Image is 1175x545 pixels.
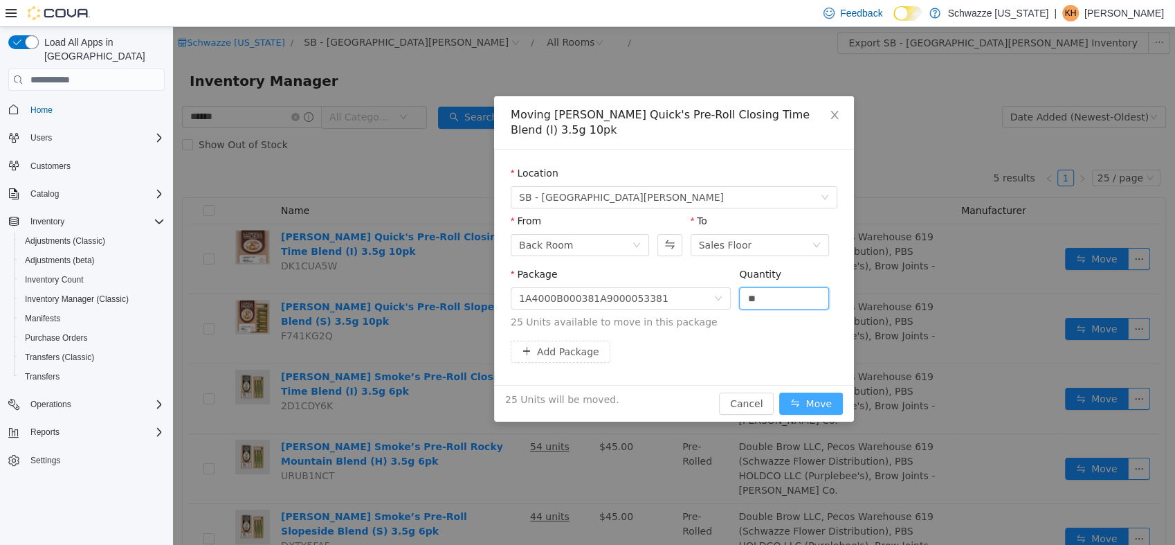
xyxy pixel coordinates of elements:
a: Manifests [19,310,66,327]
span: Customers [25,157,165,175]
span: Operations [25,396,165,413]
button: icon: swapMove [606,366,670,388]
button: Users [3,128,170,148]
button: Home [3,99,170,119]
button: Operations [25,396,77,413]
div: Sales Floor [526,208,579,229]
span: Operations [30,399,71,410]
button: Inventory Manager (Classic) [14,289,170,309]
span: KH [1065,5,1077,21]
span: Reports [25,424,165,440]
button: Cancel [546,366,601,388]
button: icon: plusAdd Package [338,314,437,336]
span: Transfers [25,371,60,382]
input: Quantity [567,261,655,282]
span: Home [30,105,53,116]
a: Inventory Manager (Classic) [19,291,134,307]
button: Customers [3,156,170,176]
button: Settings [3,450,170,470]
span: Transfers (Classic) [25,352,94,363]
button: Adjustments (Classic) [14,231,170,251]
button: Catalog [3,184,170,204]
i: icon: close [656,82,667,93]
span: Settings [30,455,60,466]
span: Adjustments (Classic) [25,235,105,247]
span: Reports [30,427,60,438]
span: Settings [25,452,165,469]
a: Home [25,102,58,118]
span: 25 Units will be moved. [332,366,446,380]
button: Reports [3,422,170,442]
div: Moving [PERSON_NAME] Quick's Pre-Roll Closing Time Blend (I) 3.5g 10pk [338,80,664,111]
div: Back Room [346,208,400,229]
nav: Complex example [8,93,165,506]
span: SB - Fort Collins [346,160,551,181]
span: Inventory Manager (Classic) [25,294,129,305]
span: Home [25,100,165,118]
span: Customers [30,161,71,172]
span: Inventory Count [19,271,165,288]
label: Package [338,242,384,253]
i: icon: down [648,166,656,176]
span: Manifests [25,313,60,324]
span: Transfers (Classic) [19,349,165,366]
a: Adjustments (beta) [19,252,100,269]
a: Purchase Orders [19,330,93,346]
span: Adjustments (beta) [25,255,95,266]
span: Users [30,132,52,143]
span: Inventory [25,213,165,230]
span: Inventory Count [25,274,84,285]
i: icon: down [639,214,648,224]
div: Krystal Hernandez [1062,5,1079,21]
span: Adjustments (Classic) [19,233,165,249]
span: Catalog [30,188,59,199]
span: Inventory [30,216,64,227]
button: Close [642,69,681,108]
button: Reports [25,424,65,440]
input: Dark Mode [893,6,922,21]
button: Manifests [14,309,170,328]
a: Transfers (Classic) [19,349,100,366]
button: Catalog [25,186,64,202]
span: Catalog [25,186,165,202]
span: Purchase Orders [19,330,165,346]
button: Inventory [25,213,70,230]
a: Customers [25,158,76,175]
i: icon: down [541,267,549,277]
label: Location [338,141,385,152]
span: Manifests [19,310,165,327]
span: Feedback [840,6,882,20]
span: Users [25,129,165,146]
p: Schwazze [US_STATE] [947,5,1048,21]
label: Quantity [566,242,608,253]
button: Inventory Count [14,270,170,289]
a: Settings [25,452,66,469]
a: Transfers [19,368,65,385]
button: Transfers [14,367,170,386]
button: Users [25,129,57,146]
button: Adjustments (beta) [14,251,170,270]
button: Transfers (Classic) [14,348,170,367]
button: Inventory [3,212,170,231]
a: Inventory Count [19,271,89,288]
a: Adjustments (Classic) [19,233,111,249]
span: 25 Units available to move in this package [338,288,664,303]
div: 1A4000B000381A9000053381 [346,261,495,282]
button: Operations [3,395,170,414]
button: Swap [484,207,509,229]
span: Purchase Orders [25,332,88,343]
span: Load All Apps in [GEOGRAPHIC_DATA] [39,35,165,63]
span: Adjustments (beta) [19,252,165,269]
img: Cova [28,6,90,20]
i: icon: down [459,214,468,224]
p: [PERSON_NAME] [1084,5,1164,21]
span: Inventory Manager (Classic) [19,291,165,307]
button: Purchase Orders [14,328,170,348]
span: Transfers [19,368,165,385]
p: | [1054,5,1057,21]
label: From [338,188,368,199]
label: To [518,188,534,199]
